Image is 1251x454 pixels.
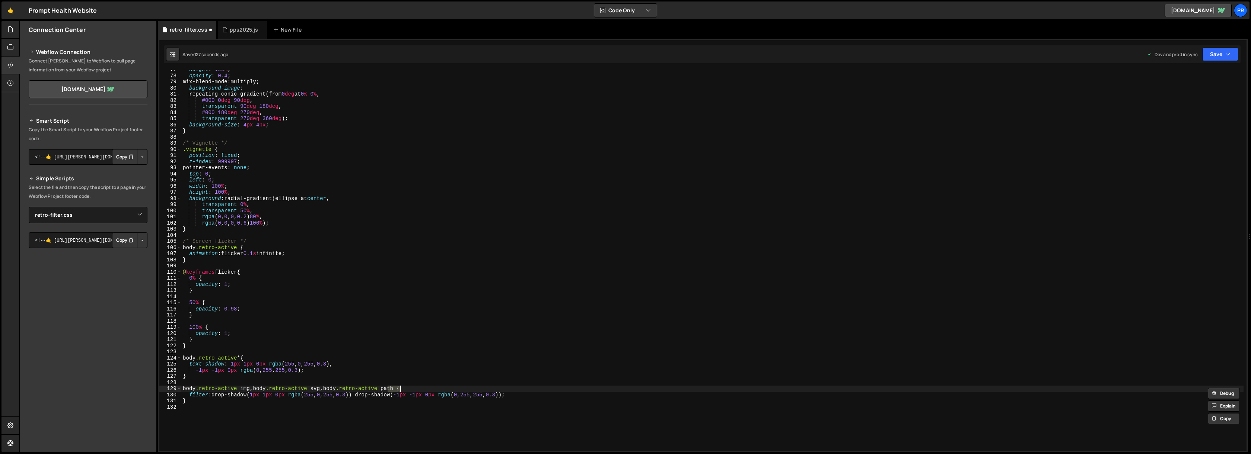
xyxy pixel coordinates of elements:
textarea: <!--🤙 [URL][PERSON_NAME][DOMAIN_NAME]> <script>document.addEventListener("DOMContentLoaded", func... [29,232,147,248]
div: 131 [159,398,181,404]
div: 119 [159,324,181,331]
div: 91 [159,152,181,159]
div: 129 [159,386,181,392]
div: 96 [159,183,181,190]
a: [DOMAIN_NAME] [1165,4,1232,17]
div: 98 [159,196,181,202]
button: Debug [1208,388,1240,399]
div: 123 [159,349,181,355]
div: 104 [159,232,181,239]
a: 🤙 [1,1,20,19]
h2: Smart Script [29,116,147,125]
div: 108 [159,257,181,263]
div: 106 [159,245,181,251]
div: 118 [159,318,181,325]
div: 83 [159,103,181,110]
div: 110 [159,269,181,276]
div: Dev and prod in sync [1147,51,1198,58]
div: 77 [159,67,181,73]
p: Copy the Smart Script to your Webflow Project footer code. [29,125,147,143]
div: 99 [159,202,181,208]
h2: Webflow Connection [29,48,147,57]
div: 85 [159,116,181,122]
div: 115 [159,300,181,306]
div: 79 [159,79,181,85]
div: 80 [159,85,181,91]
div: 124 [159,355,181,361]
button: Copy [1208,413,1240,424]
div: 92 [159,159,181,165]
div: 126 [159,367,181,374]
div: 82 [159,97,181,104]
div: 125 [159,361,181,367]
div: 120 [159,331,181,337]
div: 95 [159,177,181,183]
div: Button group with nested dropdown [112,149,147,165]
div: 90 [159,146,181,153]
div: 27 seconds ago [196,51,228,58]
div: 94 [159,171,181,177]
div: 86 [159,122,181,128]
iframe: YouTube video player [29,260,148,327]
div: 81 [159,91,181,97]
div: 130 [159,392,181,398]
h2: Simple Scripts [29,174,147,183]
div: 78 [159,73,181,79]
p: Select the file and then copy the script to a page in your Webflow Project footer code. [29,183,147,201]
div: 111 [159,275,181,281]
div: 112 [159,281,181,288]
div: 93 [159,165,181,171]
div: 84 [159,110,181,116]
div: 105 [159,238,181,245]
div: 88 [159,134,181,141]
div: 116 [159,306,181,312]
button: Save [1202,48,1238,61]
button: Code Only [594,4,657,17]
div: 102 [159,220,181,226]
button: Copy [112,232,137,248]
p: Connect [PERSON_NAME] to Webflow to pull page information from your Webflow project [29,57,147,74]
iframe: YouTube video player [29,332,148,399]
div: Saved [182,51,228,58]
div: retro-filter.css [170,26,207,33]
div: Prompt Health Website [29,6,97,15]
div: 113 [159,287,181,294]
a: Pr [1234,4,1247,17]
div: Button group with nested dropdown [112,232,147,248]
div: 121 [159,337,181,343]
textarea: <!--🤙 [URL][PERSON_NAME][DOMAIN_NAME]> <script>document.addEventListener("DOMContentLoaded", func... [29,149,147,165]
h2: Connection Center [29,26,86,34]
button: Explain [1208,400,1240,412]
div: 107 [159,251,181,257]
div: 100 [159,208,181,214]
div: 97 [159,189,181,196]
div: 127 [159,373,181,380]
div: 122 [159,343,181,349]
div: 101 [159,214,181,220]
div: 128 [159,380,181,386]
div: 117 [159,312,181,318]
div: 109 [159,263,181,269]
div: pps2025.js [230,26,258,33]
div: 89 [159,140,181,146]
div: New File [273,26,305,33]
div: 87 [159,128,181,134]
div: 132 [159,404,181,410]
div: 103 [159,226,181,232]
a: [DOMAIN_NAME] [29,80,147,98]
button: Copy [112,149,137,165]
div: 114 [159,294,181,300]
